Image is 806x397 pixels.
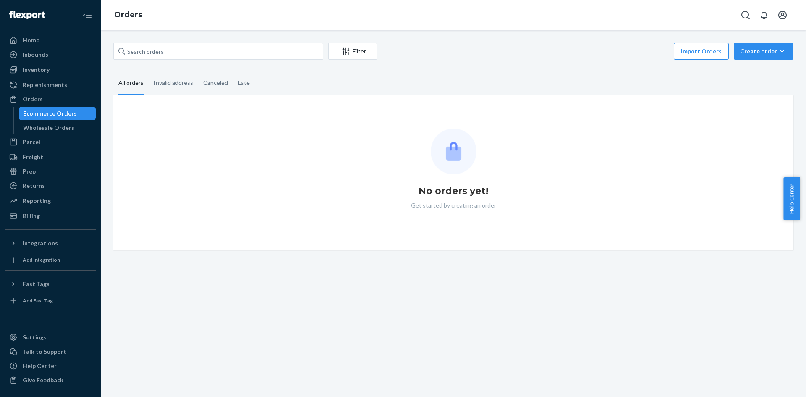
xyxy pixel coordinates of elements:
div: Late [238,72,250,94]
a: Help Center [5,359,96,373]
a: Returns [5,179,96,192]
a: Replenishments [5,78,96,92]
div: Prep [23,167,36,176]
a: Freight [5,150,96,164]
button: Open account menu [774,7,791,24]
div: Reporting [23,197,51,205]
div: Returns [23,181,45,190]
div: Home [23,36,39,45]
a: Home [5,34,96,47]
button: Give Feedback [5,373,96,387]
div: Create order [740,47,787,55]
a: Orders [114,10,142,19]
div: Invalid address [154,72,193,94]
img: Flexport logo [9,11,45,19]
a: Ecommerce Orders [19,107,96,120]
div: Give Feedback [23,376,63,384]
img: Empty list [431,129,476,174]
a: Add Integration [5,253,96,267]
button: Fast Tags [5,277,96,291]
button: Integrations [5,237,96,250]
div: Freight [23,153,43,161]
button: Import Orders [674,43,729,60]
div: Canceled [203,72,228,94]
div: Inventory [23,66,50,74]
button: Create order [734,43,793,60]
div: All orders [118,72,144,95]
div: Add Integration [23,256,60,263]
div: Orders [23,95,43,103]
a: Inbounds [5,48,96,61]
div: Billing [23,212,40,220]
input: Search orders [113,43,323,60]
button: Filter [328,43,377,60]
a: Parcel [5,135,96,149]
a: Billing [5,209,96,223]
div: Replenishments [23,81,67,89]
a: Talk to Support [5,345,96,358]
div: Fast Tags [23,280,50,288]
a: Add Fast Tag [5,294,96,308]
button: Open Search Box [737,7,754,24]
div: Filter [329,47,377,55]
div: Help Center [23,362,57,370]
button: Help Center [783,177,800,220]
a: Wholesale Orders [19,121,96,134]
ol: breadcrumbs [107,3,149,27]
p: Get started by creating an order [411,201,496,210]
a: Settings [5,331,96,344]
div: Wholesale Orders [23,124,74,132]
div: Ecommerce Orders [23,109,77,118]
a: Inventory [5,63,96,76]
div: Inbounds [23,50,48,59]
a: Orders [5,92,96,106]
h1: No orders yet! [419,184,488,198]
a: Prep [5,165,96,178]
div: Settings [23,333,47,342]
button: Open notifications [756,7,772,24]
button: Close Navigation [79,7,96,24]
div: Integrations [23,239,58,247]
div: Parcel [23,138,40,146]
a: Reporting [5,194,96,208]
div: Talk to Support [23,347,66,356]
div: Add Fast Tag [23,297,53,304]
